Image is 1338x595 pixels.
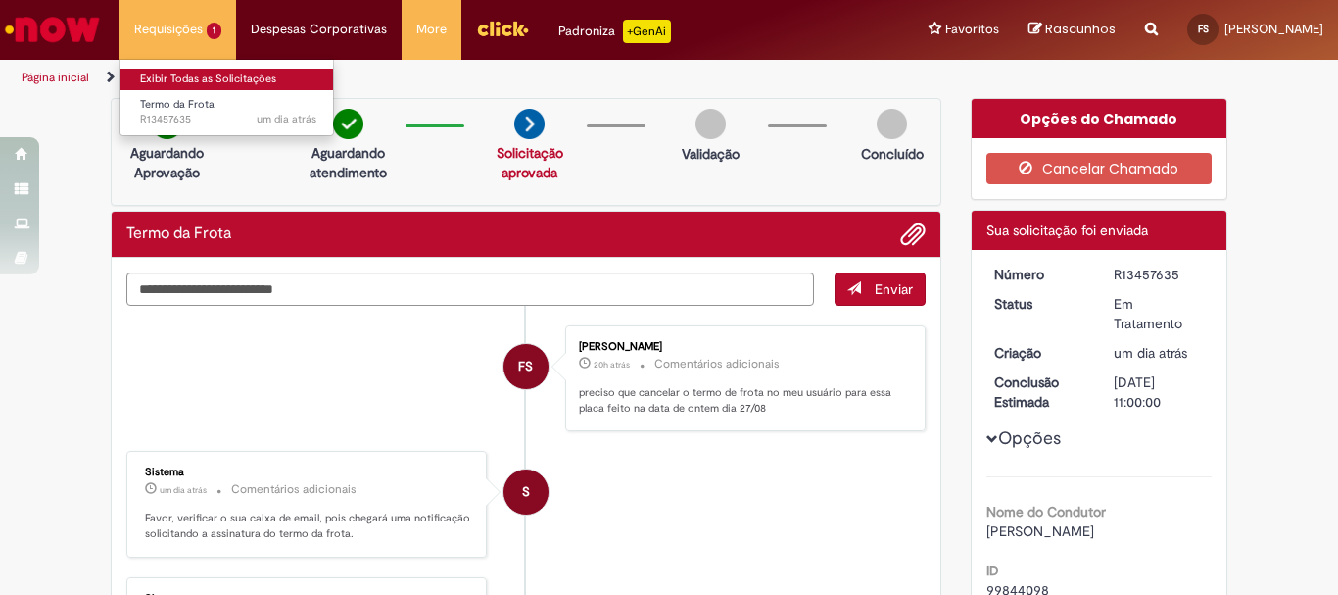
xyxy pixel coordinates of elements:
div: 28/08/2025 12:41:20 [1114,343,1205,363]
span: FS [518,343,533,390]
img: ServiceNow [2,10,103,49]
span: R13457635 [140,112,316,127]
div: Sistema [145,467,471,478]
ul: Trilhas de página [15,60,878,96]
span: um dia atrás [257,112,316,126]
a: Rascunhos [1028,21,1116,39]
p: Aguardando Aprovação [119,143,215,182]
span: 1 [207,23,221,39]
p: Favor, verificar o sua caixa de email, pois chegará uma notificação solicitando a assinatura do t... [145,511,471,541]
p: Concluído [861,144,924,164]
p: +GenAi [623,20,671,43]
div: Opções do Chamado [972,99,1227,138]
span: um dia atrás [160,484,207,496]
b: Nome do Condutor [986,503,1106,521]
img: img-circle-grey.png [695,109,726,139]
button: Cancelar Chamado [986,153,1213,184]
span: FS [1198,23,1209,35]
textarea: Digite sua mensagem aqui... [126,273,814,306]
img: img-circle-grey.png [877,109,907,139]
span: S [522,469,530,516]
div: Francisco Jandeson Soares Da Silva [503,344,549,389]
a: Exibir Todas as Solicitações [120,69,336,90]
span: Rascunhos [1045,20,1116,38]
ul: Requisições [119,59,334,136]
p: preciso que cancelar o termo de frota no meu usuário para essa placa feito na data de ontem dia 2... [579,385,905,416]
dt: Criação [980,343,1100,363]
b: ID [986,562,999,579]
span: Requisições [134,20,203,39]
p: Validação [682,144,740,164]
h2: Termo da Frota Histórico de tíquete [126,225,231,243]
span: Sua solicitação foi enviada [986,222,1148,239]
time: 28/08/2025 12:45:09 [160,484,207,496]
div: Padroniza [558,20,671,43]
button: Adicionar anexos [900,222,926,247]
img: arrow-next.png [514,109,545,139]
dt: Conclusão Estimada [980,372,1100,412]
div: [PERSON_NAME] [579,341,905,353]
time: 28/08/2025 12:41:20 [1114,344,1187,362]
span: Termo da Frota [140,97,215,112]
span: Favoritos [945,20,999,39]
img: click_logo_yellow_360x200.png [476,14,529,43]
div: [DATE] 11:00:00 [1114,372,1205,412]
span: More [416,20,447,39]
div: Em Tratamento [1114,294,1205,333]
small: Comentários adicionais [654,356,780,372]
div: System [503,470,549,515]
a: Página inicial [22,70,89,85]
a: Solicitação aprovada [497,144,563,181]
small: Comentários adicionais [231,481,357,498]
p: Aguardando atendimento [301,143,396,182]
button: Enviar [835,273,926,306]
span: Despesas Corporativas [251,20,387,39]
span: 20h atrás [594,359,630,371]
span: [PERSON_NAME] [1224,21,1323,37]
dt: Status [980,294,1100,314]
time: 28/08/2025 18:23:16 [594,359,630,371]
span: um dia atrás [1114,344,1187,362]
div: R13457635 [1114,265,1205,284]
a: Aberto R13457635 : Termo da Frota [120,94,336,130]
span: Enviar [875,280,913,298]
img: check-circle-green.png [333,109,363,139]
dt: Número [980,265,1100,284]
span: [PERSON_NAME] [986,522,1094,540]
